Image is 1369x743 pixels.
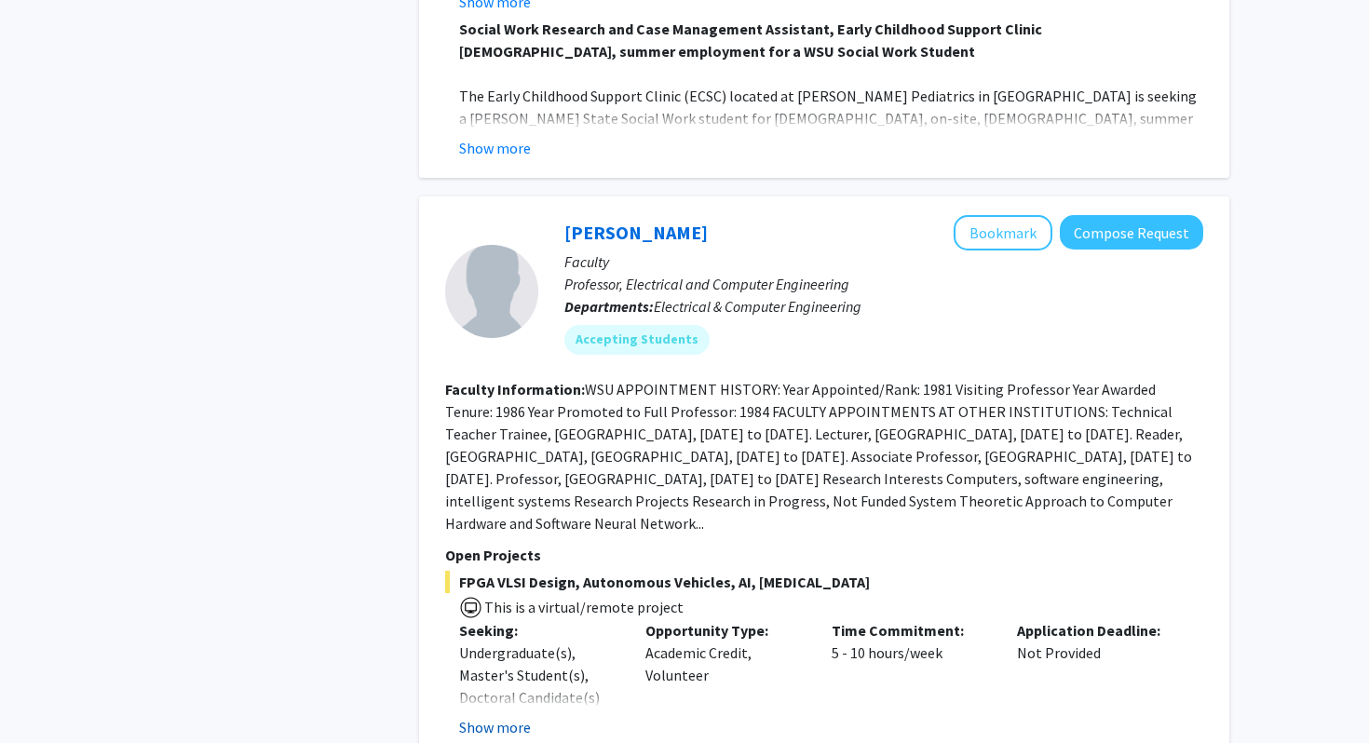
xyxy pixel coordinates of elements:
p: Application Deadline: [1017,619,1175,642]
p: Time Commitment: [832,619,990,642]
b: Faculty Information: [445,380,585,399]
b: Departments: [564,297,654,316]
span: Electrical & Computer Engineering [654,297,861,316]
p: Opportunity Type: [645,619,804,642]
span: FPGA VLSI Design, Autonomous Vehicles, AI, [MEDICAL_DATA] [445,571,1203,593]
p: Faculty [564,250,1203,273]
div: Academic Credit, Volunteer [631,619,818,738]
strong: Social Work Research and Case Management Assistant, Early Childhood Support Clinic [459,20,1042,38]
button: Show more [459,716,531,738]
p: Seeking: [459,619,617,642]
p: Professor, Electrical and Computer Engineering [564,273,1203,295]
mat-chip: Accepting Students [564,325,710,355]
button: Compose Request to Harpreet Singh [1060,215,1203,250]
div: Not Provided [1003,619,1189,738]
span: The Early Childhood Support Clinic (ECSC) located at [PERSON_NAME] Pediatrics in [GEOGRAPHIC_DATA... [459,87,1197,150]
a: [PERSON_NAME] [564,221,708,244]
button: Add Harpreet Singh to Bookmarks [954,215,1052,250]
strong: [DEMOGRAPHIC_DATA], summer employment for a WSU Social Work Student [459,42,975,61]
fg-read-more: WSU APPOINTMENT HISTORY: Year Appointed/Rank: 1981 Visiting Professor Year Awarded Tenure: 1986 Y... [445,380,1192,533]
span: This is a virtual/remote project [482,598,684,616]
div: 5 - 10 hours/week [818,619,1004,738]
p: Open Projects [445,544,1203,566]
iframe: Chat [14,659,79,729]
button: Show more [459,137,531,159]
